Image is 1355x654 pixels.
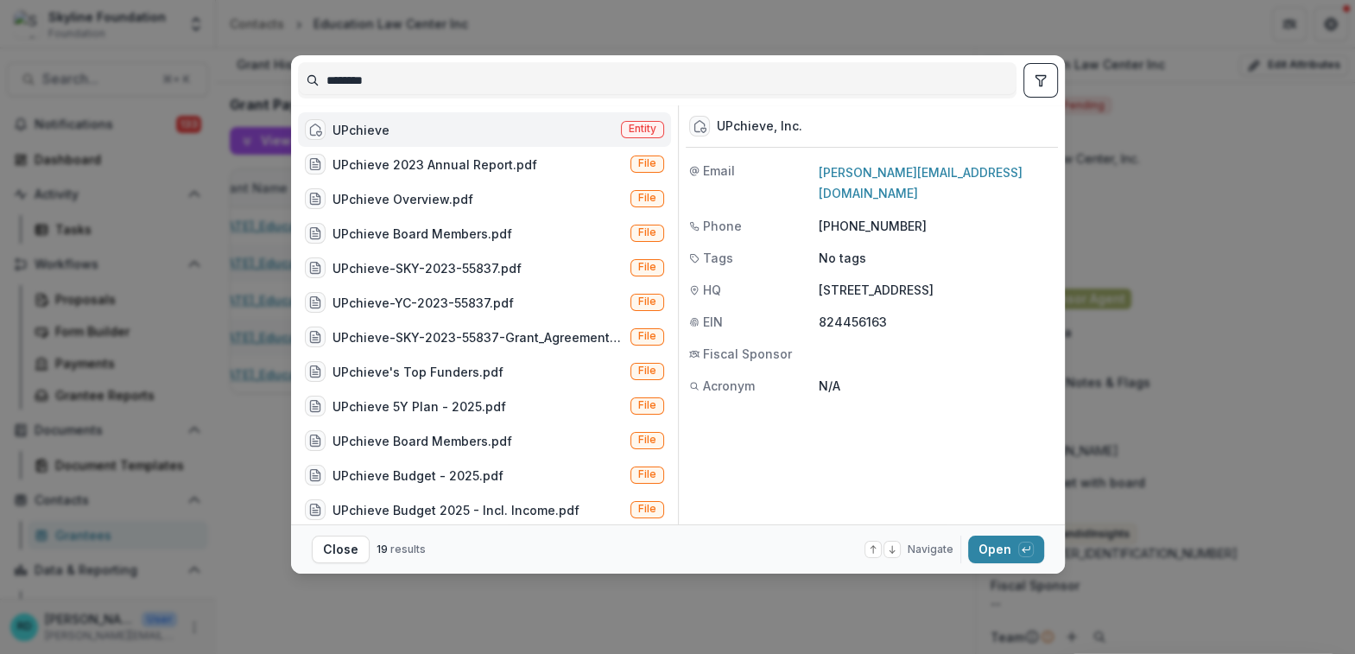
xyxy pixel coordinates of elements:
div: UPchieve, Inc. [717,119,802,134]
div: UPchieve [332,121,389,139]
button: Close [312,536,370,563]
p: No tags [819,249,866,267]
span: Phone [703,217,742,235]
div: UPchieve-SKY-2023-55837-Grant_Agreement_July_28_2023.pdf [332,328,624,346]
span: File [638,295,656,308]
span: File [638,226,656,238]
div: UPchieve Board Members.pdf [332,225,512,243]
span: File [638,503,656,515]
span: File [638,157,656,169]
div: UPchieve Board Members.pdf [332,432,512,450]
span: EIN [703,313,723,331]
p: [PHONE_NUMBER] [819,217,1054,235]
p: [STREET_ADDRESS] [819,281,1054,299]
div: UPchieve Overview.pdf [332,190,473,208]
a: [PERSON_NAME][EMAIL_ADDRESS][DOMAIN_NAME] [819,165,1023,200]
div: UPchieve-SKY-2023-55837.pdf [332,259,522,277]
span: Email [703,162,735,180]
div: UPchieve Budget 2025 - Incl. Income.pdf [332,501,579,519]
span: 19 [377,543,388,556]
button: Open [968,536,1044,563]
p: 824456163 [819,313,1054,331]
span: File [638,399,656,411]
span: HQ [703,281,721,299]
div: UPchieve 5Y Plan - 2025.pdf [332,397,506,416]
span: File [638,330,656,342]
span: Tags [703,249,733,267]
span: File [638,468,656,480]
span: Entity [629,123,656,135]
span: File [638,261,656,273]
span: Acronym [703,377,755,395]
button: toggle filters [1023,63,1058,98]
div: UPchieve's Top Funders.pdf [332,363,503,381]
div: UPchieve Budget - 2025.pdf [332,467,503,485]
span: File [638,434,656,446]
span: File [638,192,656,204]
span: File [638,365,656,377]
p: N/A [819,377,1054,395]
div: UPchieve-YC-2023-55837.pdf [332,294,514,312]
div: UPchieve 2023 Annual Report.pdf [332,156,537,174]
span: Fiscal Sponsor [703,345,792,363]
span: Navigate [908,542,953,557]
span: results [390,543,426,556]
